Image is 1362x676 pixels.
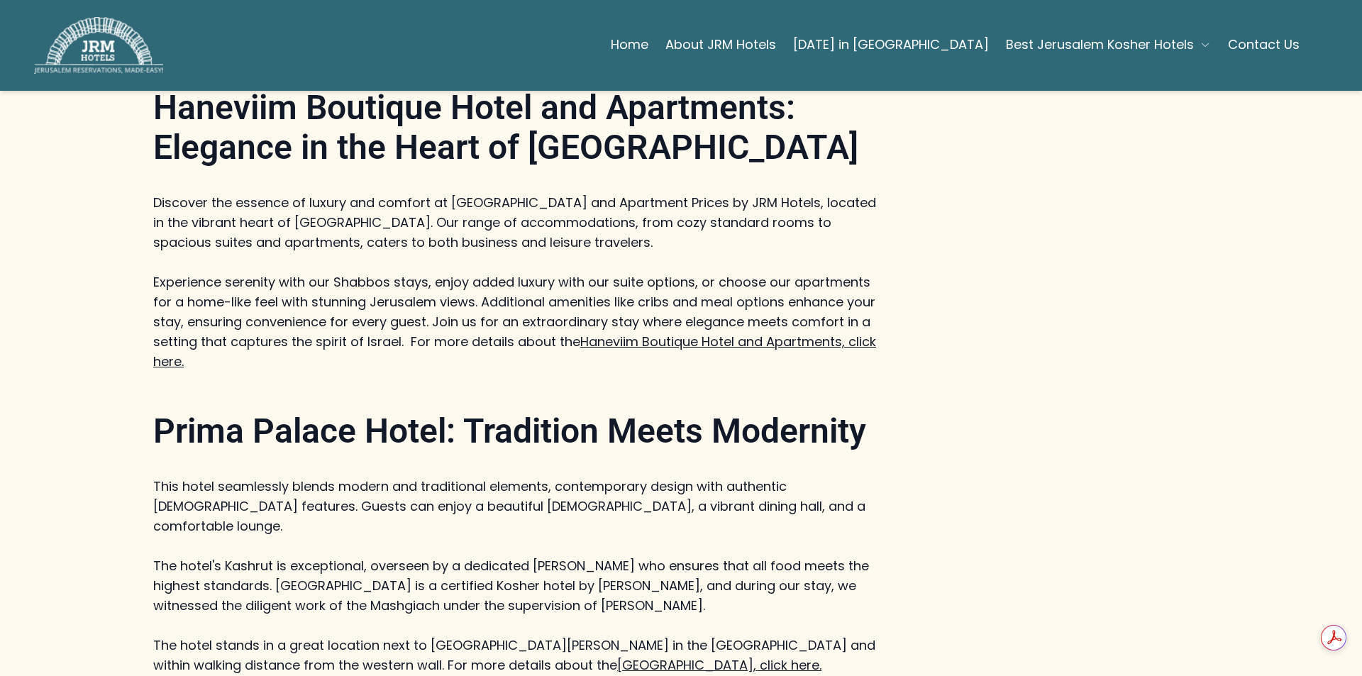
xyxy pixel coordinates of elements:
[153,272,880,372] p: Experience serenity with our Shabbos stays, enjoy added luxury with our suite options, or choose ...
[153,636,880,675] p: The hotel stands in a great location next to [GEOGRAPHIC_DATA][PERSON_NAME] in the [GEOGRAPHIC_DA...
[793,31,989,59] a: [DATE] in [GEOGRAPHIC_DATA]
[617,656,821,674] a: [GEOGRAPHIC_DATA], click here.
[153,411,866,451] strong: Prima Palace Hotel: Tradition Meets Modernity
[1006,31,1211,59] button: Best Jerusalem Kosher Hotels
[153,477,880,536] p: This hotel seamlessly blends modern and traditional elements, contemporary design with authentic ...
[611,31,648,59] a: Home
[153,87,858,167] strong: Haneviim Boutique Hotel and Apartments: Elegance in the Heart of [GEOGRAPHIC_DATA]
[1006,35,1194,55] span: Best Jerusalem Kosher Hotels
[34,17,163,74] img: JRM Hotels
[153,193,880,253] p: Discover the essence of luxury and comfort at [GEOGRAPHIC_DATA] and Apartment Prices by JRM Hotel...
[665,31,776,59] a: About JRM Hotels
[153,556,880,616] p: The hotel's Kashrut is exceptional, overseen by a dedicated [PERSON_NAME] who ensures that all fo...
[1228,31,1300,59] a: Contact Us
